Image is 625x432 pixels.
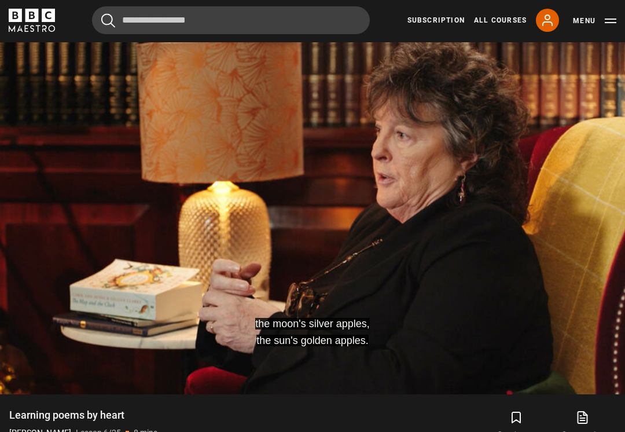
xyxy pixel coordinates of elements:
[92,6,370,34] input: Search
[9,408,157,422] h1: Learning poems by heart
[474,15,527,25] a: All Courses
[9,9,55,32] svg: BBC Maestro
[101,13,115,28] button: Submit the search query
[407,15,465,25] a: Subscription
[573,15,616,27] button: Toggle navigation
